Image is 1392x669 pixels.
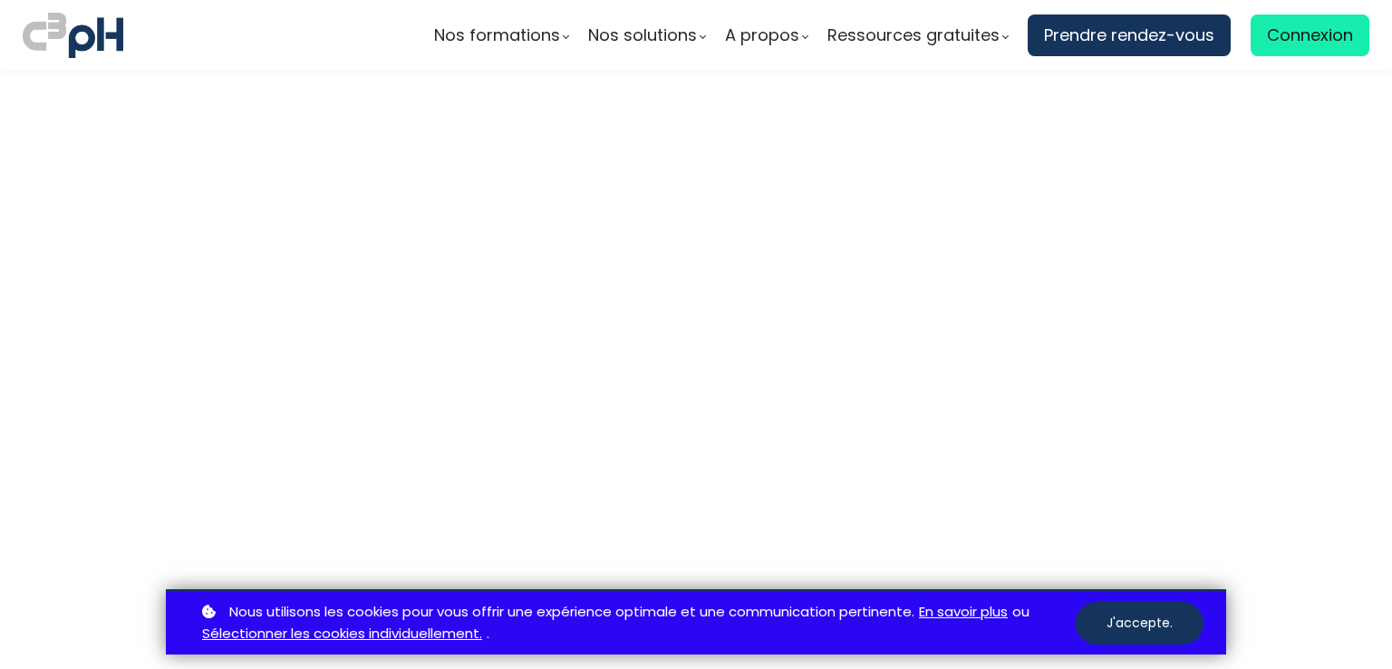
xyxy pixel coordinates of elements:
[202,623,482,645] a: Sélectionner les cookies individuellement.
[1076,602,1203,645] button: J'accepte.
[725,22,799,49] span: A propos
[434,22,560,49] span: Nos formations
[919,601,1008,624] a: En savoir plus
[23,9,123,62] img: logo C3PH
[1044,22,1214,49] span: Prendre rendez-vous
[1267,22,1353,49] span: Connexion
[1028,15,1231,56] a: Prendre rendez-vous
[827,22,1000,49] span: Ressources gratuites
[198,601,1076,646] p: ou .
[588,22,697,49] span: Nos solutions
[1251,15,1369,56] a: Connexion
[229,601,914,624] span: Nous utilisons les cookies pour vous offrir une expérience optimale et une communication pertinente.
